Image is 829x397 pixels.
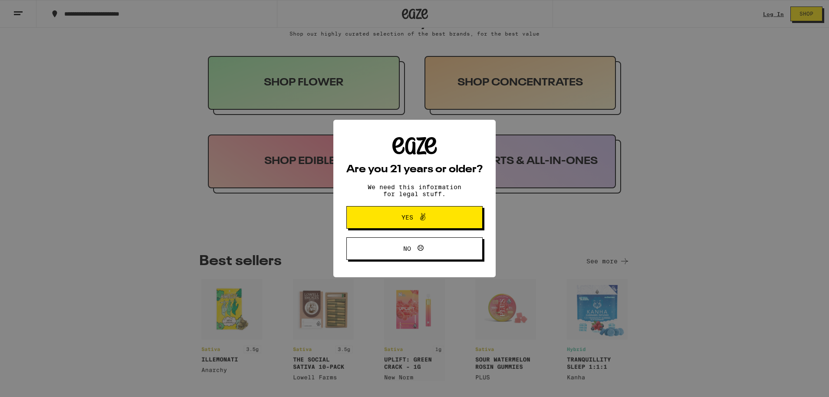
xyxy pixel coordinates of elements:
[360,184,469,197] p: We need this information for legal stuff.
[5,6,63,13] span: Hi. Need any help?
[346,237,483,260] button: No
[346,164,483,175] h2: Are you 21 years or older?
[403,246,411,252] span: No
[346,206,483,229] button: Yes
[401,214,413,220] span: Yes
